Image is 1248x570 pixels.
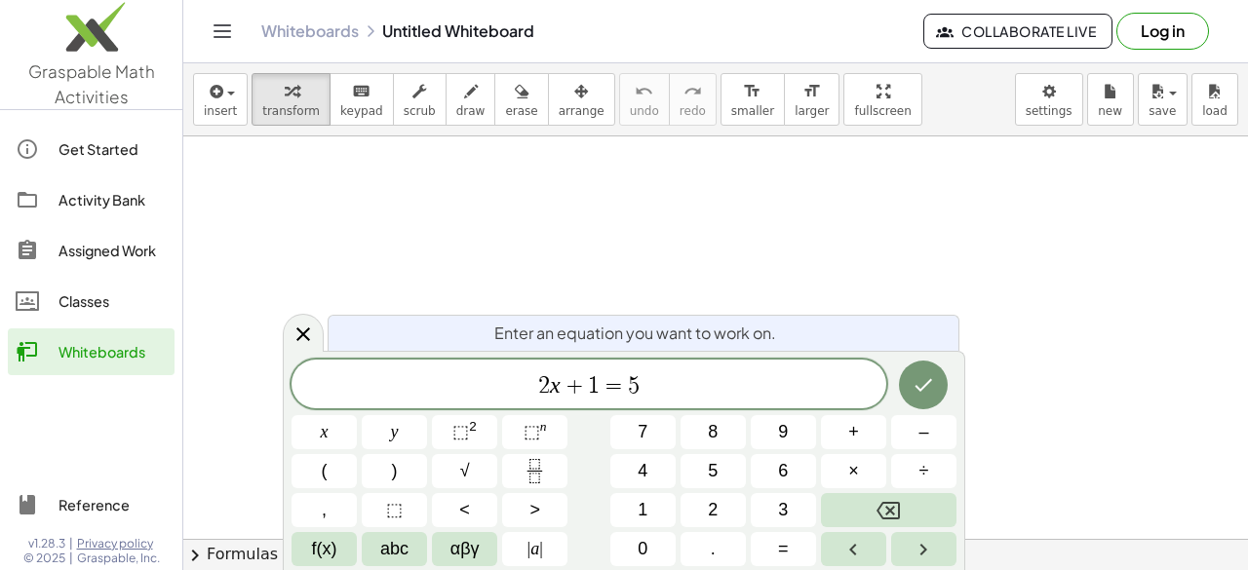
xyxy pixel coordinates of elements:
span: , [322,497,327,523]
sup: 2 [469,419,477,434]
button: Times [821,454,886,488]
button: 6 [751,454,816,488]
button: Collaborate Live [923,14,1112,49]
button: 4 [610,454,676,488]
span: Graspable Math Activities [28,60,155,107]
span: new [1098,104,1122,118]
button: Greek alphabet [432,532,497,566]
button: . [681,532,746,566]
i: undo [635,80,653,103]
button: Functions [292,532,357,566]
button: Right arrow [891,532,956,566]
div: Whiteboards [58,340,167,363]
i: format_size [743,80,761,103]
button: Toggle navigation [207,16,238,47]
span: Enter an equation you want to work on. [494,322,776,345]
button: Left arrow [821,532,886,566]
button: new [1087,73,1134,126]
span: 8 [708,419,718,445]
span: ⬚ [452,422,469,441]
button: Square root [432,454,497,488]
button: 3 [751,493,816,527]
span: f(x) [312,536,337,562]
span: > [529,497,540,523]
a: Reference [8,481,175,528]
span: 2 [538,374,550,398]
span: 9 [778,419,788,445]
button: Log in [1116,13,1209,50]
button: format_sizesmaller [721,73,785,126]
button: Greater than [502,493,567,527]
button: Plus [821,415,886,449]
span: x [321,419,329,445]
span: 2 [708,497,718,523]
div: Reference [58,493,167,516]
span: erase [505,104,537,118]
button: insert [193,73,248,126]
button: Backspace [821,493,956,527]
span: larger [795,104,829,118]
span: | [69,536,73,551]
button: 9 [751,415,816,449]
button: Superscript [502,415,567,449]
button: erase [494,73,548,126]
button: 2 [681,493,746,527]
i: redo [683,80,702,103]
div: Activity Bank [58,188,167,211]
span: y [391,419,399,445]
span: ÷ [919,458,929,484]
a: Assigned Work [8,227,175,274]
button: format_sizelarger [784,73,839,126]
button: Alphabet [362,532,427,566]
span: ⬚ [386,497,403,523]
sup: n [540,419,547,434]
span: smaller [731,104,774,118]
span: ( [322,458,328,484]
a: Get Started [8,126,175,172]
span: √ [460,458,470,484]
span: + [561,374,589,398]
span: = [600,374,628,398]
span: 1 [588,374,600,398]
button: Fraction [502,454,567,488]
button: Done [899,361,948,409]
button: settings [1015,73,1083,126]
button: Placeholder [362,493,427,527]
span: 5 [628,374,640,398]
span: ⬚ [524,422,540,441]
div: Get Started [58,137,167,161]
a: Classes [8,278,175,324]
span: load [1202,104,1228,118]
span: 1 [638,497,647,523]
span: + [848,419,859,445]
span: 3 [778,497,788,523]
div: Assigned Work [58,239,167,262]
button: save [1138,73,1188,126]
var: x [550,372,561,398]
span: αβγ [450,536,480,562]
button: Less than [432,493,497,527]
span: 7 [638,419,647,445]
span: undo [630,104,659,118]
span: settings [1026,104,1072,118]
span: draw [456,104,486,118]
button: Absolute value [502,532,567,566]
span: abc [380,536,409,562]
button: Squared [432,415,497,449]
span: chevron_right [183,544,207,567]
button: Equals [751,532,816,566]
button: load [1191,73,1238,126]
button: transform [252,73,331,126]
button: 0 [610,532,676,566]
span: save [1149,104,1176,118]
button: 5 [681,454,746,488]
button: scrub [393,73,447,126]
button: 7 [610,415,676,449]
button: keyboardkeypad [330,73,394,126]
button: Divide [891,454,956,488]
span: scrub [404,104,436,118]
button: draw [446,73,496,126]
button: Minus [891,415,956,449]
span: fullscreen [854,104,911,118]
button: x [292,415,357,449]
